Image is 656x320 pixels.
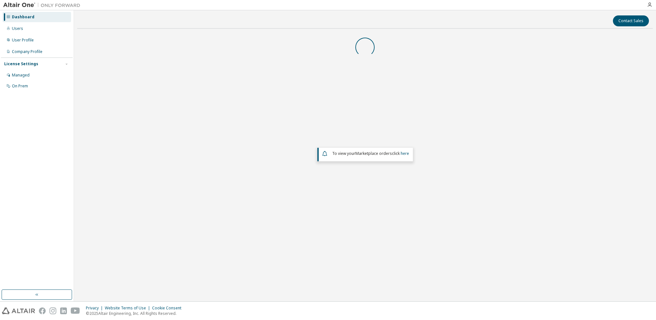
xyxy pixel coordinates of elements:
[2,307,35,314] img: altair_logo.svg
[152,306,185,311] div: Cookie Consent
[4,61,38,67] div: License Settings
[12,49,42,54] div: Company Profile
[12,84,28,89] div: On Prem
[12,38,34,43] div: User Profile
[613,15,649,26] button: Contact Sales
[355,151,392,156] em: Marketplace orders
[86,306,105,311] div: Privacy
[60,307,67,314] img: linkedin.svg
[71,307,80,314] img: youtube.svg
[39,307,46,314] img: facebook.svg
[12,73,30,78] div: Managed
[12,14,34,20] div: Dashboard
[86,311,185,316] p: © 2025 Altair Engineering, Inc. All Rights Reserved.
[50,307,56,314] img: instagram.svg
[12,26,23,31] div: Users
[3,2,84,8] img: Altair One
[332,151,409,156] span: To view your click
[105,306,152,311] div: Website Terms of Use
[401,151,409,156] a: here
